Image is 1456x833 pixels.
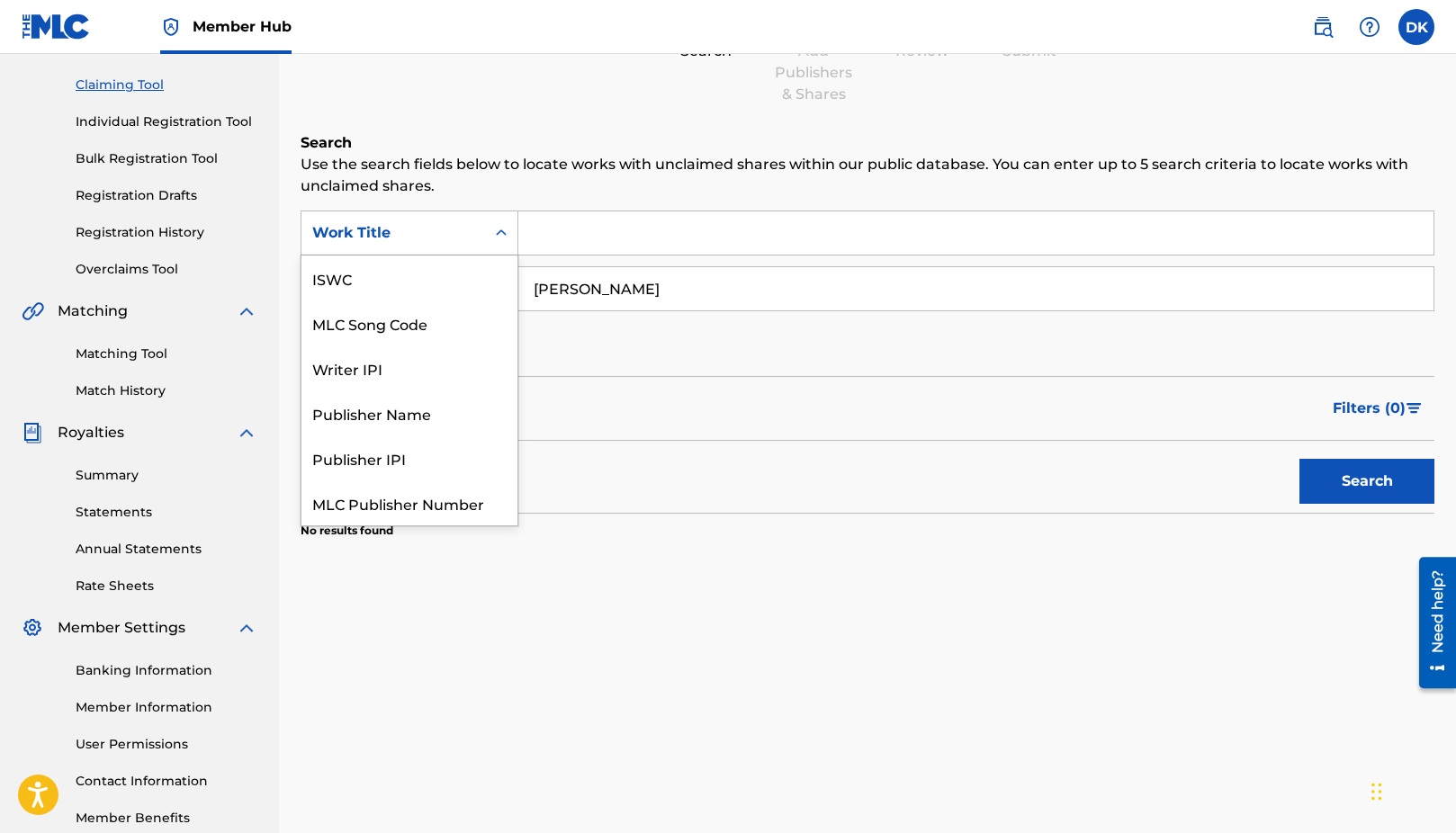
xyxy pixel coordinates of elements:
[301,480,517,525] div: MLC Publisher Number
[1407,403,1422,414] img: filter
[76,381,257,400] a: Match History
[76,345,257,363] a: Matching Tool
[76,186,257,205] a: Registration Drafts
[301,255,517,300] div: ISWC
[76,223,257,242] a: Registration History
[301,154,1434,197] p: Use the search fields below to locate works with unclaimed shares within our public database. You...
[236,422,257,443] img: expand
[301,132,1434,154] h6: Search
[301,390,517,435] div: Publisher Name
[1299,459,1434,504] button: Search
[1406,550,1456,694] iframe: Resource Center
[76,503,257,522] a: Statements
[768,40,858,105] div: Add Publishers & Shares
[22,300,44,322] img: Matching
[76,76,257,94] a: Claiming Tool
[76,149,257,168] a: Bulk Registration Tool
[76,809,257,828] a: Member Benefits
[301,300,517,345] div: MLC Song Code
[58,300,128,322] span: Matching
[22,422,43,443] img: Royalties
[76,661,257,680] a: Banking Information
[1333,398,1406,419] span: Filters ( 0 )
[76,698,257,717] a: Member Information
[1398,9,1434,45] div: User Menu
[22,13,91,40] img: MLC Logo
[76,772,257,791] a: Contact Information
[22,617,43,639] img: Member Settings
[301,523,393,539] p: No results found
[193,16,292,37] span: Member Hub
[160,16,182,38] img: Top Rightsholder
[58,422,124,443] span: Royalties
[1359,16,1380,38] img: help
[301,345,517,390] div: Writer IPI
[301,435,517,480] div: Publisher IPI
[76,260,257,279] a: Overclaims Tool
[1312,16,1334,38] img: search
[76,540,257,559] a: Annual Statements
[76,466,257,485] a: Summary
[301,210,1434,513] form: Search Form
[58,617,185,639] span: Member Settings
[312,222,474,244] div: Work Title
[76,735,257,754] a: User Permissions
[76,112,257,131] a: Individual Registration Tool
[236,617,257,639] img: expand
[76,577,257,596] a: Rate Sheets
[236,300,257,322] img: expand
[1366,747,1456,833] iframe: Chat Widget
[1322,386,1434,431] button: Filters (0)
[1352,9,1388,45] div: Help
[1305,9,1341,45] a: Public Search
[1371,765,1382,819] div: Drag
